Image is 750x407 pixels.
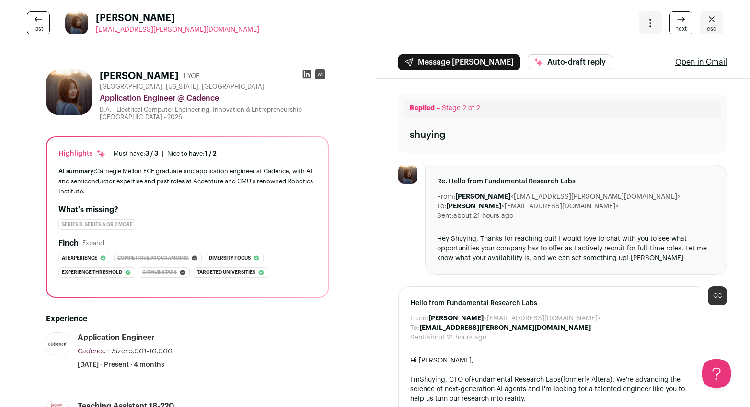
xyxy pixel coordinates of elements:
[410,375,689,404] div: I'm , CTO of (formerly Altera). We're advancing the science of next-generation AI agents and I'm ...
[108,348,173,355] span: · Size: 5,001-10,000
[639,11,662,34] button: Open dropdown
[205,150,217,157] span: 1 / 2
[114,150,217,158] ul: |
[96,11,259,25] span: [PERSON_NAME]
[398,165,417,184] img: f2d690a8439332fb3794edae721df7a1efbe3a76f0fc6b26d8f9f6e7ad72b412.jpg
[675,57,727,68] a: Open in Gmail
[437,105,440,112] span: –
[669,11,692,34] a: next
[78,360,164,370] span: [DATE] - Present · 4 months
[398,54,520,70] button: Message [PERSON_NAME]
[197,268,255,277] span: Targeted universities
[700,11,723,34] a: Close
[58,149,106,158] div: Highlights
[78,348,106,355] span: Cadence
[96,26,259,33] span: [EMAIL_ADDRESS][PERSON_NAME][DOMAIN_NAME]
[528,54,612,70] button: Auto-draft reply
[442,105,480,112] span: Stage 2 of 2
[167,150,217,158] div: Nice to have:
[437,202,446,211] dt: To:
[410,323,419,333] dt: To:
[58,168,95,174] span: AI summary:
[410,105,435,112] span: Replied
[471,376,561,383] a: Fundamental Research Labs
[58,237,79,249] h2: Finch
[446,203,501,210] b: [PERSON_NAME]
[62,253,97,263] span: Ai experience
[183,71,200,81] div: 1 YOE
[428,315,484,322] b: [PERSON_NAME]
[100,106,329,121] div: B.A. - Electrical Computer Engineering, Innovation & Entrepreneurship - [GEOGRAPHIC_DATA] - 2026
[410,128,446,142] div: shuying
[145,150,158,157] span: 3 / 3
[142,268,177,277] span: Github stars
[708,286,727,305] div: CC
[437,177,715,186] span: Re: Hello from Fundamental Research Labs
[410,314,428,323] dt: From:
[410,333,427,342] dt: Sent:
[96,25,259,34] a: [EMAIL_ADDRESS][PERSON_NAME][DOMAIN_NAME]
[453,211,513,221] dd: about 21 hours ago
[410,298,689,308] span: Hello from Fundamental Research Labs
[82,239,104,247] button: Expand
[46,333,69,355] img: 0ba5e7c8d5431ec6c40f49b7a2f539a1c4dd2db9ad5d8b38599158fc020f24d2
[65,11,88,34] img: f2d690a8439332fb3794edae721df7a1efbe3a76f0fc6b26d8f9f6e7ad72b412.jpg
[78,332,155,343] div: Application Engineer
[58,219,136,230] div: Series B, Series A or 2 more
[437,211,453,221] dt: Sent:
[209,253,251,263] span: Diversity focus
[117,253,189,263] span: Competitive programming
[455,193,510,200] b: [PERSON_NAME]
[62,268,122,277] span: Experience threshold
[707,25,716,33] span: esc
[427,333,486,342] dd: about 21 hours ago
[437,234,715,263] div: Hey Shuying, Thanks for reaching out! I would love to chat with you to see what opportunities you...
[58,204,316,215] h2: What's missing?
[27,11,50,34] a: last
[34,25,43,33] span: last
[46,313,329,325] h2: Experience
[58,166,316,196] div: Carnegie Mellon ECE graduate and application engineer at Cadence, with AI and semiconductor exper...
[446,202,619,211] dd: <[EMAIL_ADDRESS][DOMAIN_NAME]>
[100,83,265,90] span: [GEOGRAPHIC_DATA], [US_STATE], [GEOGRAPHIC_DATA]
[702,359,731,388] iframe: Help Scout Beacon - Open
[428,314,601,323] dd: <[EMAIL_ADDRESS][DOMAIN_NAME]>
[100,92,329,104] div: Application Engineer @ Cadence
[100,69,179,83] h1: [PERSON_NAME]
[437,192,455,202] dt: From:
[420,376,445,383] a: Shuying
[410,356,689,365] div: Hi [PERSON_NAME],
[455,192,681,202] dd: <[EMAIL_ADDRESS][PERSON_NAME][DOMAIN_NAME]>
[114,150,158,158] div: Must have:
[675,25,687,33] span: next
[419,325,591,331] b: [EMAIL_ADDRESS][PERSON_NAME][DOMAIN_NAME]
[46,69,92,115] img: f2d690a8439332fb3794edae721df7a1efbe3a76f0fc6b26d8f9f6e7ad72b412.jpg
